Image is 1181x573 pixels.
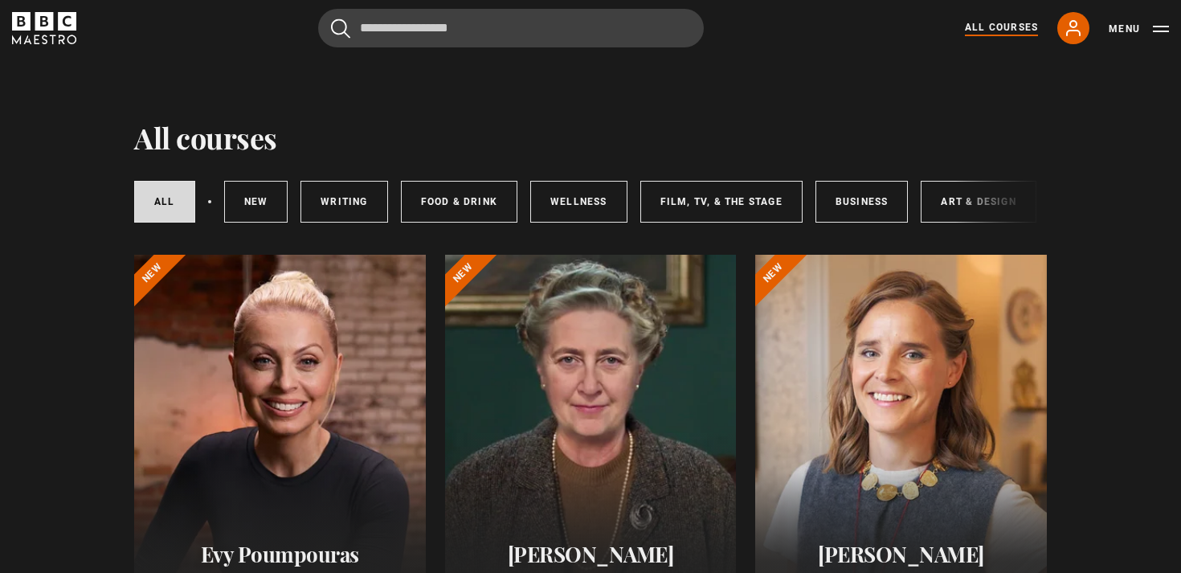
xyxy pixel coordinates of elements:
a: All Courses [965,20,1038,36]
a: All [134,181,195,223]
h2: [PERSON_NAME] [464,542,717,567]
button: Toggle navigation [1109,21,1169,37]
a: Writing [300,181,387,223]
a: Wellness [530,181,627,223]
h2: [PERSON_NAME] [774,542,1028,567]
a: Food & Drink [401,181,517,223]
button: Submit the search query [331,18,350,39]
svg: BBC Maestro [12,12,76,44]
a: Business [815,181,909,223]
a: Film, TV, & The Stage [640,181,803,223]
h2: Evy Poumpouras [153,542,407,567]
a: New [224,181,288,223]
a: Art & Design [921,181,1036,223]
h1: All courses [134,121,277,154]
input: Search [318,9,704,47]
